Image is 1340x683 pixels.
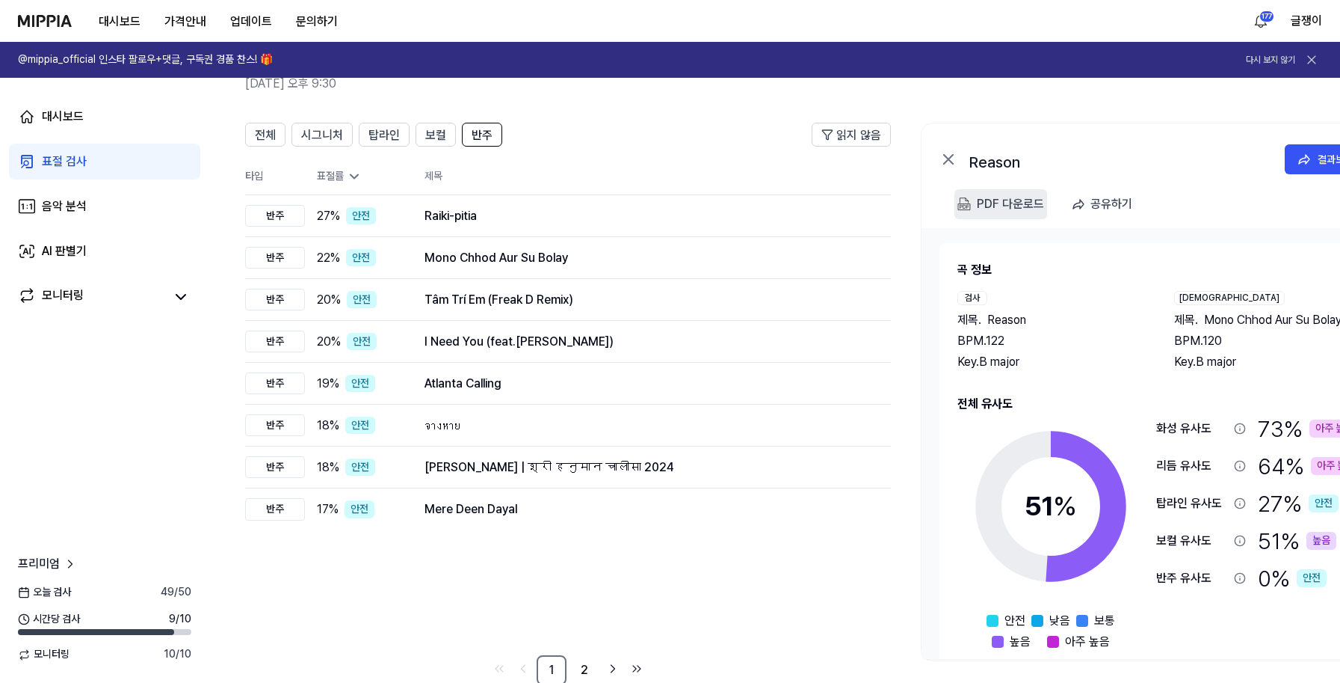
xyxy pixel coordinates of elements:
[18,585,71,600] span: 오늘 검사
[245,456,305,479] div: 반주
[1156,532,1228,550] div: 보컬 유사도
[345,417,375,435] div: 안전
[1258,563,1327,594] div: 0 %
[245,205,305,227] div: 반주
[1004,612,1025,630] span: 안전
[977,195,1044,214] div: PDF 다운로드
[152,7,218,37] button: 가격안내
[42,197,87,215] div: 음악 분석
[245,373,305,395] div: 반주
[1258,488,1339,519] div: 27 %
[1174,291,1285,305] div: [DEMOGRAPHIC_DATA]
[1156,494,1228,512] div: 탑라인 유사도
[284,7,350,37] button: 문의하기
[18,555,78,573] a: 프리미엄
[317,291,341,309] span: 20 %
[957,311,981,329] span: 제목 .
[1053,490,1077,522] span: %
[602,658,623,679] a: Go to next page
[462,123,502,147] button: 반주
[42,287,84,307] div: 모니터링
[346,207,376,225] div: 안전
[424,159,891,195] th: 제목
[9,233,200,269] a: AI 판별기
[1246,54,1295,67] button: 다시 보지 않기
[347,291,377,309] div: 안전
[42,242,87,260] div: AI 판별기
[812,123,891,147] button: 읽지 않음
[1065,633,1110,651] span: 아주 높음
[9,99,200,135] a: 대시보드
[954,189,1047,219] button: PDF 다운로드
[347,333,377,351] div: 안전
[345,500,374,518] div: 안전
[1156,457,1228,475] div: 리듬 유사도
[1252,12,1270,30] img: 알림
[245,247,305,269] div: 반주
[957,353,1144,371] div: Key. B major
[291,123,353,147] button: 시그니처
[957,197,971,211] img: PDF Download
[245,159,305,195] th: 타입
[245,414,305,437] div: 반주
[255,126,276,144] span: 전체
[1025,486,1077,527] div: 51
[424,417,867,435] div: จางหาย
[169,612,191,627] span: 9 / 10
[1049,612,1070,630] span: 낮음
[87,7,152,37] button: 대시보드
[472,126,493,144] span: 반주
[317,375,339,393] span: 19 %
[9,189,200,224] a: 음악 분석
[1291,12,1322,30] button: 글쟁이
[424,291,867,309] div: Tâm Trí Em (Freak D Remix)
[317,500,339,518] span: 17 %
[1094,612,1115,630] span: 보통
[1249,9,1273,33] button: 알림177
[9,144,200,180] a: 표절 검사
[18,555,60,573] span: 프리미엄
[345,375,375,393] div: 안전
[1156,420,1228,438] div: 화성 유사도
[489,658,510,679] a: Go to first page
[1065,189,1144,219] button: 공유하기
[416,123,456,147] button: 보컬
[317,249,340,267] span: 22 %
[957,291,987,305] div: 검사
[1309,494,1339,512] div: 안전
[164,647,191,662] span: 10 / 10
[345,459,375,477] div: 안전
[424,375,867,393] div: Atlanta Calling
[42,153,87,171] div: 표절 검사
[1010,633,1031,651] span: 높음
[346,249,376,267] div: 안전
[424,207,867,225] div: Raiki-pitia
[245,75,1225,93] h2: [DATE] 오후 9:30
[18,15,72,27] img: logo
[245,498,305,521] div: 반주
[18,287,164,307] a: 모니터링
[513,658,534,679] a: Go to previous page
[425,126,446,144] span: 보컬
[218,1,284,42] a: 업데이트
[18,647,70,662] span: 모니터링
[1156,569,1228,587] div: 반주 유사도
[317,417,339,435] span: 18 %
[18,612,80,627] span: 시간당 검사
[218,7,284,37] button: 업데이트
[368,126,400,144] span: 탑라인
[161,585,191,600] span: 49 / 50
[1174,311,1198,329] span: 제목 .
[987,311,1026,329] span: Reason
[245,289,305,311] div: 반주
[317,459,339,477] span: 18 %
[424,249,867,267] div: Mono Chhod Aur Su Bolay
[836,126,881,144] span: 읽지 않음
[424,500,867,518] div: Mere Deen Dayal
[245,331,305,353] div: 반주
[317,333,341,351] span: 20 %
[317,207,340,225] span: 27 %
[1258,525,1336,557] div: 51 %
